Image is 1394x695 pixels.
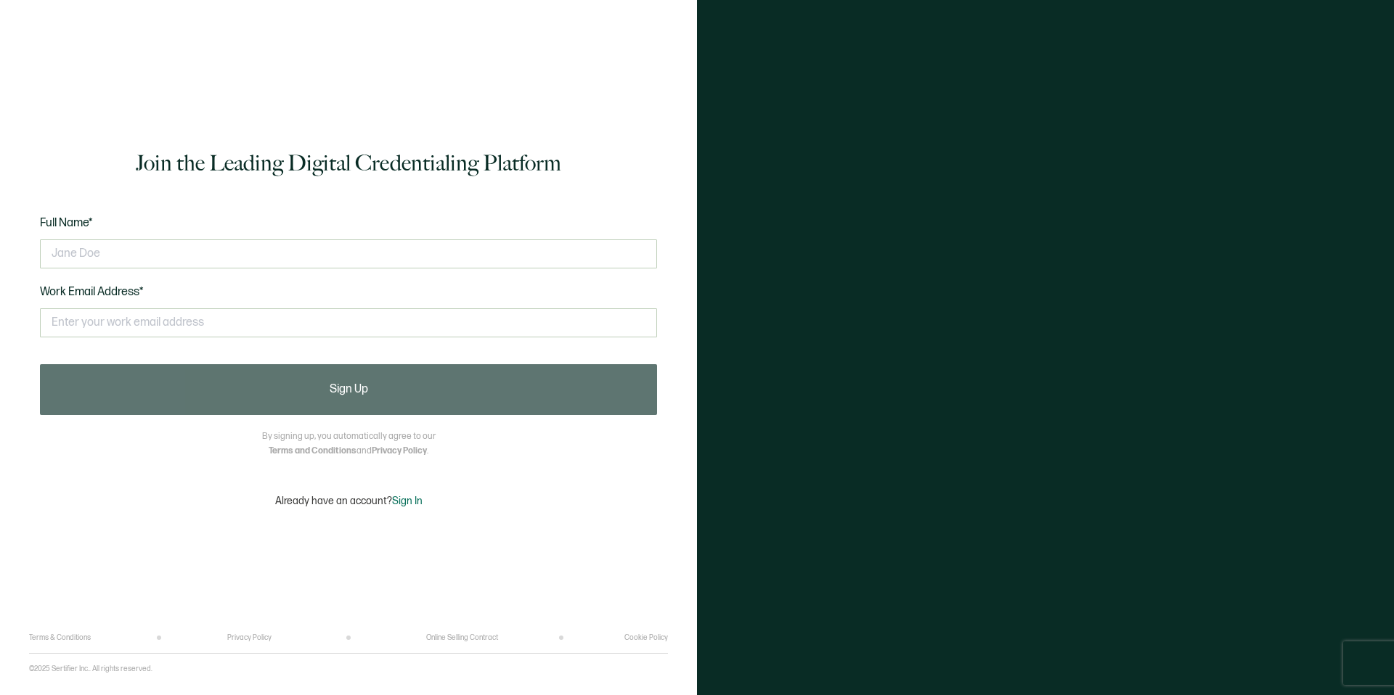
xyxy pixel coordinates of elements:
input: Enter your work email address [40,308,657,337]
a: Terms & Conditions [29,633,91,642]
a: Online Selling Contract [426,633,498,642]
h1: Join the Leading Digital Credentialing Platform [136,149,561,178]
span: Work Email Address* [40,285,144,299]
p: By signing up, you automatically agree to our and . [262,429,436,458]
p: ©2025 Sertifier Inc.. All rights reserved. [29,665,152,673]
span: Sign In [392,495,423,507]
a: Terms and Conditions [269,445,356,456]
span: Sign Up [330,384,368,395]
input: Jane Doe [40,239,657,268]
a: Privacy Policy [372,445,427,456]
a: Privacy Policy [227,633,272,642]
button: Sign Up [40,364,657,415]
p: Already have an account? [275,495,423,507]
a: Cookie Policy [624,633,668,642]
span: Full Name* [40,216,93,230]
